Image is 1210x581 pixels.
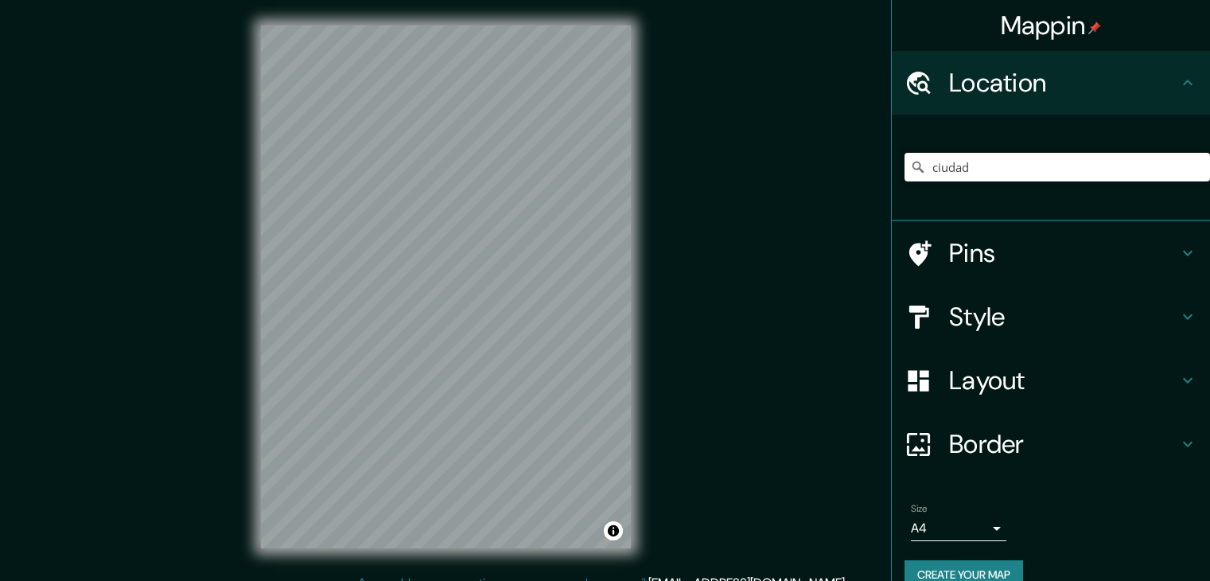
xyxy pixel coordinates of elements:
[911,516,1006,541] div: A4
[949,67,1178,99] h4: Location
[1088,21,1101,34] img: pin-icon.png
[892,412,1210,476] div: Border
[905,153,1210,181] input: Pick your city or area
[892,51,1210,115] div: Location
[949,237,1178,269] h4: Pins
[949,365,1178,396] h4: Layout
[892,349,1210,412] div: Layout
[1001,10,1102,41] h4: Mappin
[261,25,631,548] canvas: Map
[892,285,1210,349] div: Style
[949,428,1178,460] h4: Border
[1068,519,1192,563] iframe: Help widget launcher
[911,502,928,516] label: Size
[949,301,1178,333] h4: Style
[604,521,623,540] button: Toggle attribution
[892,221,1210,285] div: Pins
